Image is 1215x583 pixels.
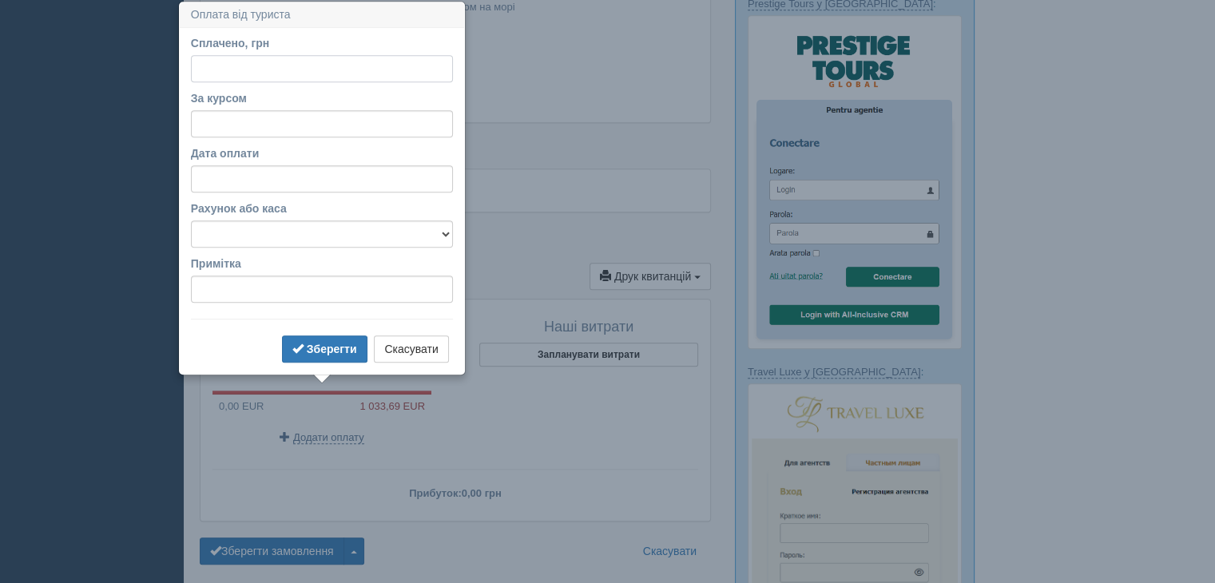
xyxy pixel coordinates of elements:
button: Скасувати [374,335,448,363]
button: Зберегти замовлення [200,537,344,565]
a: Travel Luxe у [GEOGRAPHIC_DATA] [748,366,920,379]
td: [GEOGRAPHIC_DATA] [292,32,698,52]
img: prestige-tours-login-via-crm-for-travel-agents.png [748,15,962,349]
span: Друк квитанцій [614,270,691,283]
button: Зберегти [282,335,367,363]
h4: Наші витрати [479,319,698,335]
a: Скасувати [633,537,707,565]
label: Рахунок або каса [191,200,453,216]
td: [DATE] 00:00 [292,71,698,91]
label: Примітка [191,256,453,272]
span: Додати оплату [293,431,364,444]
label: За курсом [191,90,453,106]
button: Друк квитанцій [590,263,711,290]
p: Прибуток: [212,486,698,501]
span: 1 033,69 EUR [359,399,431,414]
h3: Оплата від туриста [180,2,464,28]
button: Запланувати витрати [479,343,698,367]
b: Зберегти [307,343,357,355]
label: Сплачено, грн [191,35,453,51]
span: 0,00 EUR [212,400,264,412]
a: Додати оплату [280,431,363,443]
span: 0,00 грн [462,487,502,499]
p: : [748,364,962,379]
label: Дата оплати [191,145,453,161]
